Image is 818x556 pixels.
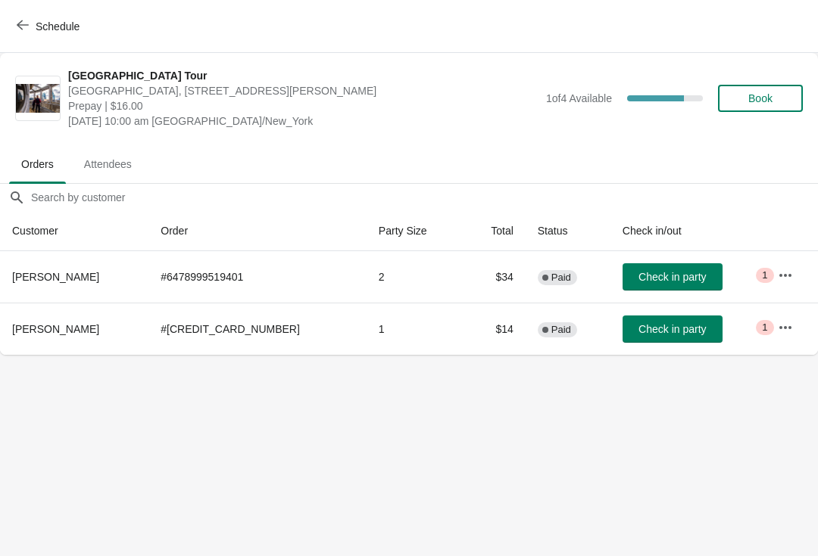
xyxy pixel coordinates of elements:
[526,211,610,251] th: Status
[12,271,99,283] span: [PERSON_NAME]
[551,272,571,284] span: Paid
[367,211,464,251] th: Party Size
[68,68,539,83] span: [GEOGRAPHIC_DATA] Tour
[748,92,773,104] span: Book
[464,303,526,355] td: $14
[68,83,539,98] span: [GEOGRAPHIC_DATA], [STREET_ADDRESS][PERSON_NAME]
[546,92,612,104] span: 1 of 4 Available
[148,211,367,251] th: Order
[367,303,464,355] td: 1
[623,263,723,290] button: Check in party
[8,13,92,40] button: Schedule
[762,321,767,334] span: 1
[148,303,367,355] td: # [CREDIT_CARD_NUMBER]
[718,85,803,112] button: Book
[72,151,144,178] span: Attendees
[30,184,818,211] input: Search by customer
[638,323,706,335] span: Check in party
[16,84,60,113] img: City Hall Tower Tour
[464,251,526,303] td: $34
[68,98,539,113] span: Prepay | $16.00
[638,271,706,283] span: Check in party
[551,324,571,336] span: Paid
[610,211,766,251] th: Check in/out
[148,251,367,303] td: # 6478999519401
[367,251,464,303] td: 2
[623,315,723,343] button: Check in party
[68,113,539,129] span: [DATE] 10:00 am [GEOGRAPHIC_DATA]/New_York
[36,20,80,33] span: Schedule
[9,151,66,178] span: Orders
[762,269,767,281] span: 1
[464,211,526,251] th: Total
[12,323,99,335] span: [PERSON_NAME]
